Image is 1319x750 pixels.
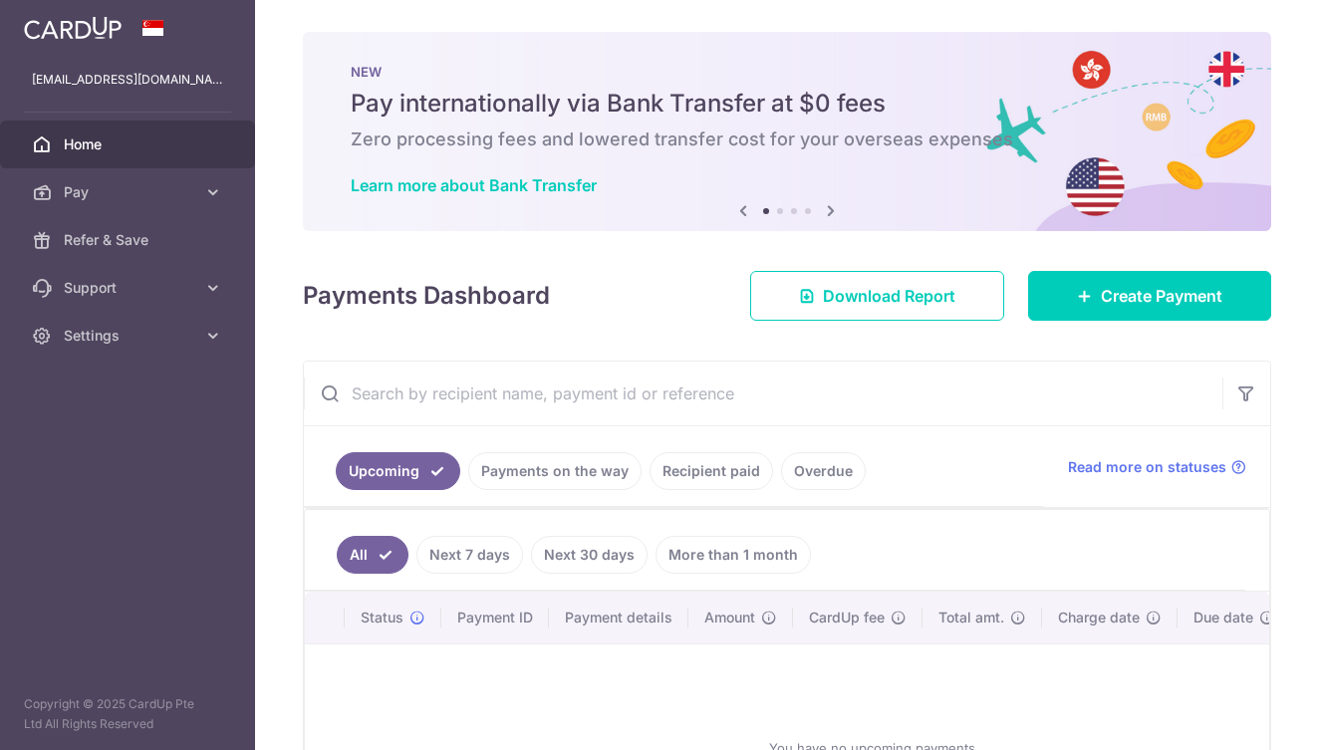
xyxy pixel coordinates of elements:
h6: Zero processing fees and lowered transfer cost for your overseas expenses [351,127,1223,151]
span: Refer & Save [64,230,195,250]
a: More than 1 month [656,536,811,574]
span: Amount [704,608,755,627]
span: Download Report [823,284,955,308]
th: Payment ID [441,592,549,643]
th: Payment details [549,592,688,643]
span: Read more on statuses [1068,457,1226,477]
span: Total amt. [938,608,1004,627]
span: Support [64,278,195,298]
a: Recipient paid [650,452,773,490]
span: CardUp fee [809,608,885,627]
a: Download Report [750,271,1004,321]
span: Home [64,134,195,154]
h5: Pay internationally via Bank Transfer at $0 fees [351,88,1223,120]
span: Status [361,608,403,627]
a: Next 7 days [416,536,523,574]
img: Bank transfer banner [303,32,1271,231]
a: Learn more about Bank Transfer [351,175,597,195]
a: Create Payment [1028,271,1271,321]
span: Pay [64,182,195,202]
input: Search by recipient name, payment id or reference [304,362,1222,425]
span: Charge date [1058,608,1140,627]
a: Next 30 days [531,536,648,574]
a: Overdue [781,452,866,490]
a: Upcoming [336,452,460,490]
span: Due date [1193,608,1253,627]
span: Create Payment [1101,284,1222,308]
h4: Payments Dashboard [303,278,550,314]
a: Payments on the way [468,452,642,490]
a: Read more on statuses [1068,457,1246,477]
img: CardUp [24,16,122,40]
p: NEW [351,64,1223,80]
p: [EMAIL_ADDRESS][DOMAIN_NAME] [32,70,223,90]
a: All [337,536,408,574]
span: Settings [64,326,195,346]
